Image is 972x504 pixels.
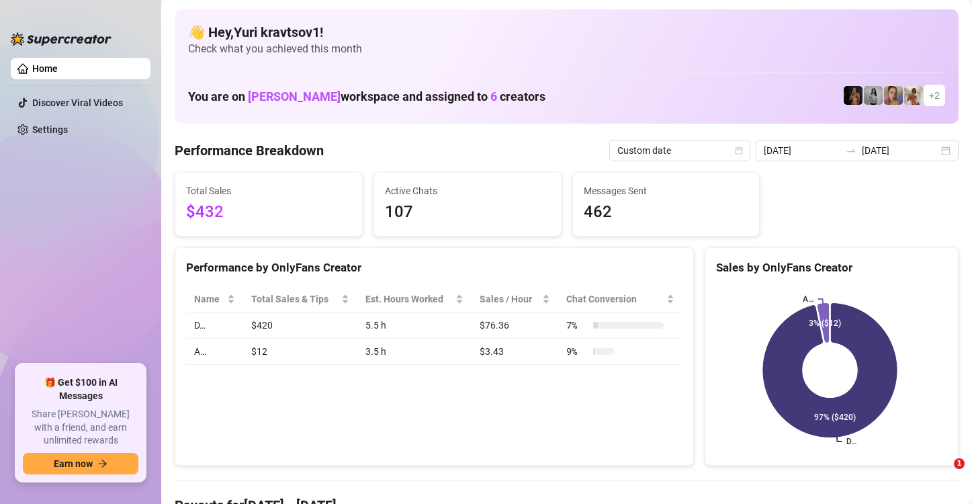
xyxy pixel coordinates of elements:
span: calendar [735,146,743,155]
span: 6 [490,89,497,103]
img: A [864,86,883,105]
span: swap-right [846,145,856,156]
span: Check what you achieved this month [188,42,945,56]
span: 🎁 Get $100 in AI Messages [23,376,138,403]
span: Custom date [617,140,742,161]
td: $3.43 [472,339,558,365]
div: Performance by OnlyFans Creator [186,259,682,277]
img: Cherry [884,86,903,105]
td: $420 [243,312,357,339]
td: $76.36 [472,312,558,339]
span: + 2 [929,88,940,103]
div: Sales by OnlyFans Creator [716,259,947,277]
span: 107 [385,200,550,225]
span: Active Chats [385,183,550,198]
span: Total Sales [186,183,351,198]
span: Chat Conversion [566,292,664,306]
text: A… [803,294,813,304]
td: A… [186,339,243,365]
img: Green [904,86,923,105]
text: D… [846,437,856,446]
input: End date [862,143,938,158]
iframe: Intercom live chat [926,458,959,491]
input: Start date [764,143,840,158]
span: Name [194,292,224,306]
th: Sales / Hour [472,286,558,312]
span: to [846,145,856,156]
span: Earn now [54,458,93,469]
span: 9 % [566,344,588,359]
h4: 👋 Hey, Yuri kravtsov1 ! [188,23,945,42]
span: arrow-right [98,459,107,468]
a: Home [32,63,58,74]
span: 1 [954,458,965,469]
div: Est. Hours Worked [365,292,453,306]
span: Sales / Hour [480,292,539,306]
h4: Performance Breakdown [175,141,324,160]
span: $432 [186,200,351,225]
th: Chat Conversion [558,286,682,312]
img: logo-BBDzfeDw.svg [11,32,112,46]
img: D [844,86,863,105]
a: Settings [32,124,68,135]
span: 462 [584,200,749,225]
td: 5.5 h [357,312,472,339]
button: Earn nowarrow-right [23,453,138,474]
h1: You are on workspace and assigned to creators [188,89,545,104]
a: Discover Viral Videos [32,97,123,108]
span: Messages Sent [584,183,749,198]
span: [PERSON_NAME] [248,89,341,103]
span: 7 % [566,318,588,333]
td: D… [186,312,243,339]
th: Total Sales & Tips [243,286,357,312]
th: Name [186,286,243,312]
td: 3.5 h [357,339,472,365]
span: Total Sales & Tips [251,292,338,306]
td: $12 [243,339,357,365]
span: Share [PERSON_NAME] with a friend, and earn unlimited rewards [23,408,138,448]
